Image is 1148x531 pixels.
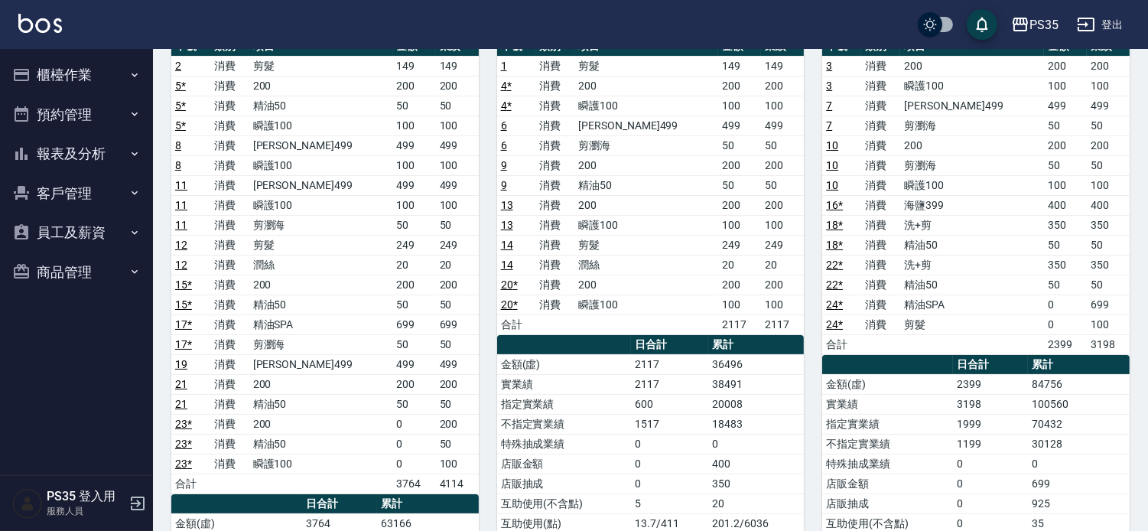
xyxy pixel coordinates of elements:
td: 瞬護100 [249,195,393,215]
td: 100 [436,155,479,175]
td: 洗+剪 [900,215,1044,235]
td: 互助使用(不含點) [497,494,632,513]
td: 精油50 [900,235,1044,255]
td: 消費 [861,155,900,175]
td: 200 [718,76,761,96]
td: 200 [1044,56,1087,76]
td: 剪髮 [249,56,393,76]
td: 200 [574,275,718,295]
button: 登出 [1071,11,1130,39]
td: 50 [436,96,479,116]
td: 100 [1044,175,1087,195]
td: 50 [393,334,436,354]
td: 消費 [861,255,900,275]
td: 499 [436,354,479,374]
td: 0 [393,434,436,454]
td: 200 [1087,56,1130,76]
td: 20 [436,255,479,275]
td: 消費 [535,155,574,175]
td: 消費 [210,295,249,314]
td: 20008 [708,394,804,414]
td: 499 [761,116,804,135]
td: 200 [436,76,479,96]
a: 11 [175,219,187,231]
td: 消費 [210,354,249,374]
td: 消費 [210,96,249,116]
td: 699 [1028,474,1130,494]
td: 瞬護100 [249,155,393,175]
td: 200 [900,56,1044,76]
a: 21 [175,398,187,410]
td: 50 [1087,235,1130,255]
td: 200 [393,76,436,96]
th: 日合計 [302,494,377,514]
td: 消費 [535,96,574,116]
td: 瞬護100 [249,454,393,474]
a: 1 [501,60,507,72]
td: 100 [393,155,436,175]
button: 客戶管理 [6,174,147,213]
td: 剪瀏海 [249,334,393,354]
img: Logo [18,14,62,33]
td: 精油50 [900,275,1044,295]
td: 699 [436,314,479,334]
td: 剪瀏海 [900,116,1044,135]
td: 600 [631,394,708,414]
td: 0 [1044,314,1087,334]
td: 200 [436,374,479,394]
td: 3198 [953,394,1028,414]
td: 350 [708,474,804,494]
td: 5 [631,494,708,513]
a: 10 [826,159,838,171]
a: 6 [501,119,507,132]
div: PS35 [1029,15,1059,34]
td: 消費 [210,116,249,135]
button: 報表及分析 [6,134,147,174]
th: 日合計 [953,355,1028,375]
td: 200 [900,135,1044,155]
td: 50 [436,295,479,314]
td: 2117 [631,354,708,374]
td: 200 [393,275,436,295]
a: 11 [175,179,187,191]
td: 36496 [708,354,804,374]
td: 1999 [953,414,1028,434]
td: 0 [708,434,804,454]
td: 消費 [535,255,574,275]
td: 100 [1087,175,1130,195]
td: 100 [1044,76,1087,96]
a: 3 [826,60,832,72]
td: 剪瀏海 [249,215,393,235]
td: 2117 [718,314,761,334]
td: 消費 [535,175,574,195]
td: 剪髮 [249,235,393,255]
button: 員工及薪資 [6,213,147,252]
a: 21 [175,378,187,390]
td: 剪瀏海 [574,135,718,155]
td: 50 [1087,116,1130,135]
td: 70432 [1028,414,1130,434]
td: 消費 [535,56,574,76]
td: 100 [1087,76,1130,96]
td: 200 [761,155,804,175]
td: 0 [953,494,1028,513]
td: 精油50 [249,295,393,314]
td: 50 [436,215,479,235]
td: 200 [718,155,761,175]
td: 200 [393,374,436,394]
a: 8 [175,139,181,151]
td: 合計 [497,314,536,334]
td: 100 [718,295,761,314]
td: 消費 [210,195,249,215]
button: 預約管理 [6,95,147,135]
td: 149 [761,56,804,76]
td: 消費 [861,56,900,76]
td: 瞬護100 [900,175,1044,195]
td: 100 [718,215,761,235]
td: 消費 [861,235,900,255]
th: 累計 [377,494,479,514]
td: 消費 [861,314,900,334]
td: 50 [1087,275,1130,295]
td: 消費 [861,215,900,235]
td: 50 [436,394,479,414]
